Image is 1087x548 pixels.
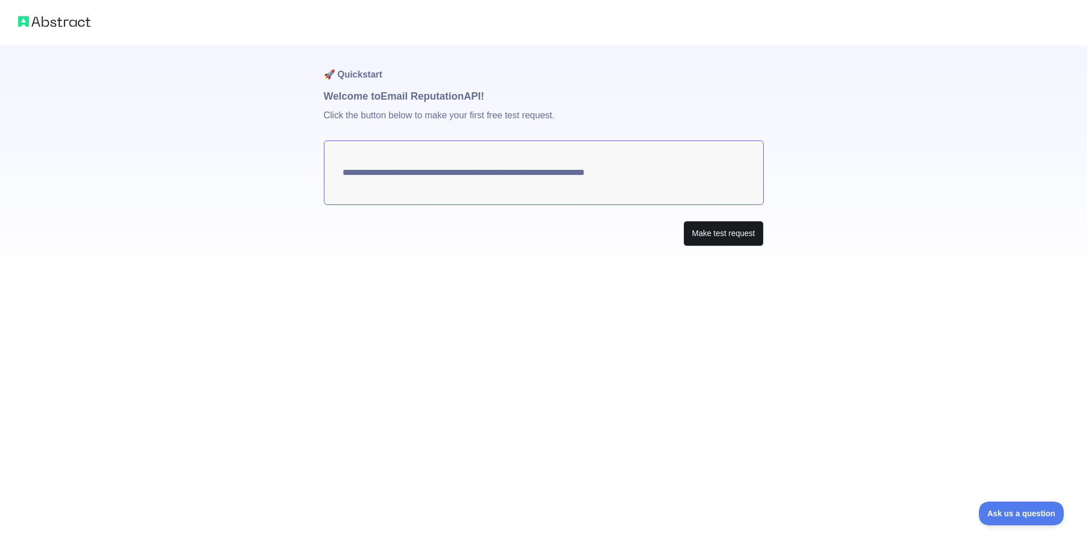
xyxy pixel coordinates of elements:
[683,221,763,246] button: Make test request
[324,104,764,140] p: Click the button below to make your first free test request.
[324,45,764,88] h1: 🚀 Quickstart
[18,14,91,29] img: Abstract logo
[979,502,1064,525] iframe: Toggle Customer Support
[324,88,764,104] h1: Welcome to Email Reputation API!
